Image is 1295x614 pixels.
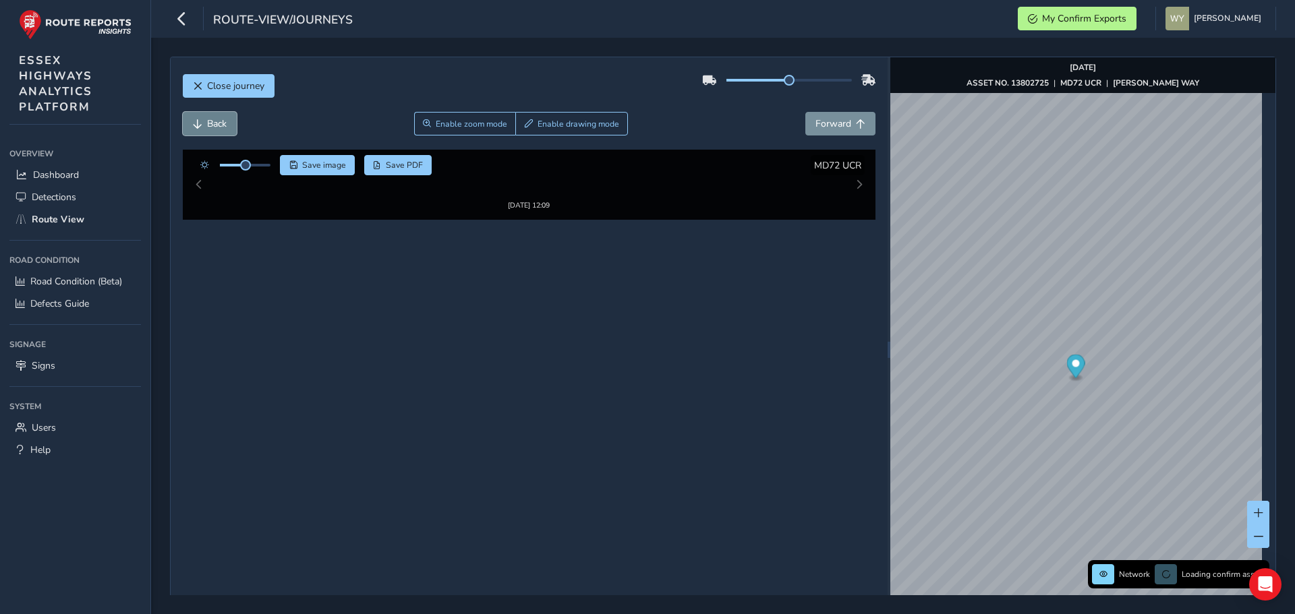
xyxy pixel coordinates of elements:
[183,112,237,135] button: Back
[1119,569,1150,580] span: Network
[967,78,1049,88] strong: ASSET NO. 13802725
[9,396,141,417] div: System
[183,74,275,98] button: Close journey
[488,170,570,183] img: Thumbnail frame
[32,421,56,434] span: Users
[32,191,76,204] span: Detections
[815,117,851,130] span: Forward
[436,119,507,129] span: Enable zoom mode
[1113,78,1199,88] strong: [PERSON_NAME] WAY
[1194,7,1261,30] span: [PERSON_NAME]
[19,9,132,40] img: rr logo
[364,155,432,175] button: PDF
[207,117,227,130] span: Back
[967,78,1199,88] div: | |
[32,359,55,372] span: Signs
[9,250,141,270] div: Road Condition
[9,293,141,315] a: Defects Guide
[30,297,89,310] span: Defects Guide
[19,53,92,115] span: ESSEX HIGHWAYS ANALYTICS PLATFORM
[30,275,122,288] span: Road Condition (Beta)
[302,160,346,171] span: Save image
[9,186,141,208] a: Detections
[1249,568,1282,601] div: Open Intercom Messenger
[9,334,141,355] div: Signage
[30,443,51,456] span: Help
[1066,355,1085,382] div: Map marker
[805,112,875,135] button: Forward
[9,144,141,164] div: Overview
[488,183,570,193] div: [DATE] 12:09
[9,270,141,293] a: Road Condition (Beta)
[1070,62,1096,73] strong: [DATE]
[280,155,355,175] button: Save
[1182,569,1265,580] span: Loading confirm assets
[414,112,516,135] button: Zoom
[538,119,619,129] span: Enable drawing mode
[32,213,84,226] span: Route View
[9,355,141,377] a: Signs
[515,112,628,135] button: Draw
[1060,78,1101,88] strong: MD72 UCR
[9,164,141,186] a: Dashboard
[9,208,141,231] a: Route View
[1165,7,1189,30] img: diamond-layout
[213,11,353,30] span: route-view/journeys
[207,80,264,92] span: Close journey
[9,417,141,439] a: Users
[33,168,79,181] span: Dashboard
[1018,7,1136,30] button: My Confirm Exports
[386,160,423,171] span: Save PDF
[1042,12,1126,25] span: My Confirm Exports
[814,159,861,172] span: MD72 UCR
[1165,7,1266,30] button: [PERSON_NAME]
[9,439,141,461] a: Help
